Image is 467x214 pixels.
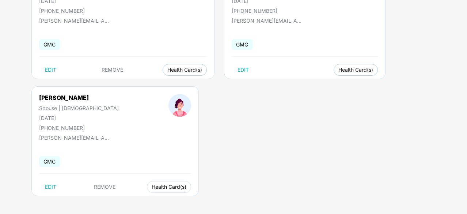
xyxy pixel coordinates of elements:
span: REMOVE [102,67,123,73]
button: EDIT [232,64,255,76]
div: [DATE] [39,115,119,121]
div: [PERSON_NAME][EMAIL_ADDRESS][PERSON_NAME][DOMAIN_NAME] [39,135,112,141]
button: REMOVE [88,181,121,193]
span: Health Card(s) [167,68,202,72]
span: GMC [39,39,60,50]
button: EDIT [39,181,62,193]
div: [PERSON_NAME][EMAIL_ADDRESS][PERSON_NAME][DOMAIN_NAME] [232,18,305,24]
div: [PERSON_NAME][EMAIL_ADDRESS][PERSON_NAME][DOMAIN_NAME] [39,18,112,24]
div: Spouse | [DEMOGRAPHIC_DATA] [39,105,119,111]
button: REMOVE [96,64,129,76]
span: Health Card(s) [338,68,373,72]
button: EDIT [39,64,62,76]
span: GMC [232,39,253,50]
button: Health Card(s) [147,181,191,193]
span: Health Card(s) [152,185,186,189]
span: EDIT [45,67,56,73]
img: profileImage [168,94,191,117]
div: [PHONE_NUMBER] [39,125,119,131]
div: [PERSON_NAME] [39,94,119,101]
span: EDIT [238,67,249,73]
span: GMC [39,156,60,167]
span: REMOVE [94,184,115,190]
button: Health Card(s) [163,64,207,76]
div: [PHONE_NUMBER] [232,8,305,14]
div: [PHONE_NUMBER] [39,8,134,14]
span: EDIT [45,184,56,190]
button: Health Card(s) [334,64,378,76]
